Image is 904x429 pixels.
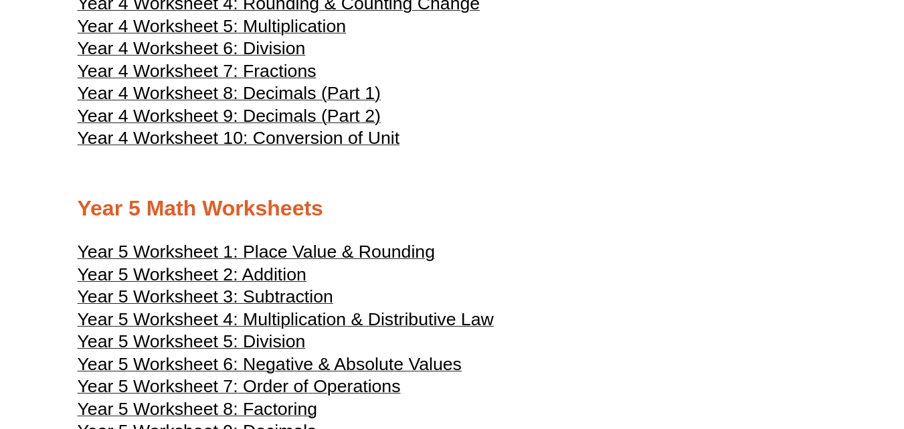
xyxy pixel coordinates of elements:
[78,270,306,284] a: Year 5 Worksheet 2: Addition
[78,242,435,262] span: Year 5 Worksheet 1: Place Value & Rounding
[78,248,435,261] a: Year 5 Worksheet 1: Place Value & Rounding
[78,106,381,126] span: Year 4 Worksheet 9: Decimals (Part 2)
[78,134,400,147] a: Year 4 Worksheet 10: Conversion of Unit
[78,399,318,419] span: Year 5 Worksheet 8: Factoring
[78,128,400,148] span: Year 4 Worksheet 10: Conversion of Unit
[78,292,333,306] a: Year 5 Worksheet 3: Subtraction
[78,112,381,125] a: Year 4 Worksheet 9: Decimals (Part 2)
[78,382,401,396] a: Year 5 Worksheet 7: Order of Operations
[78,195,827,223] h2: Year 5 Math Worksheets
[78,315,494,329] a: Year 5 Worksheet 4: Multiplication & Distributive Law
[78,376,401,396] span: Year 5 Worksheet 7: Order of Operations
[78,83,381,103] span: Year 4 Worksheet 8: Decimals (Part 1)
[78,38,306,58] span: Year 4 Worksheet 6: Division
[78,67,317,80] a: Year 4 Worksheet 7: Fractions
[78,286,333,307] span: Year 5 Worksheet 3: Subtraction
[78,16,347,36] span: Year 4 Worksheet 5: Multiplication
[78,309,494,329] span: Year 5 Worksheet 4: Multiplication & Distributive Law
[78,264,306,284] span: Year 5 Worksheet 2: Addition
[78,61,317,81] span: Year 4 Worksheet 7: Fractions
[78,331,306,351] span: Year 5 Worksheet 5: Division
[78,405,318,418] a: Year 5 Worksheet 8: Factoring
[78,354,462,374] span: Year 5 Worksheet 6: Negative & Absolute Values
[78,360,462,373] a: Year 5 Worksheet 6: Negative & Absolute Values
[78,89,381,102] a: Year 4 Worksheet 8: Decimals (Part 1)
[78,44,306,58] a: Year 4 Worksheet 6: Division
[837,365,904,429] iframe: Chat Widget
[78,337,306,351] a: Year 5 Worksheet 5: Division
[78,22,347,35] a: Year 4 Worksheet 5: Multiplication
